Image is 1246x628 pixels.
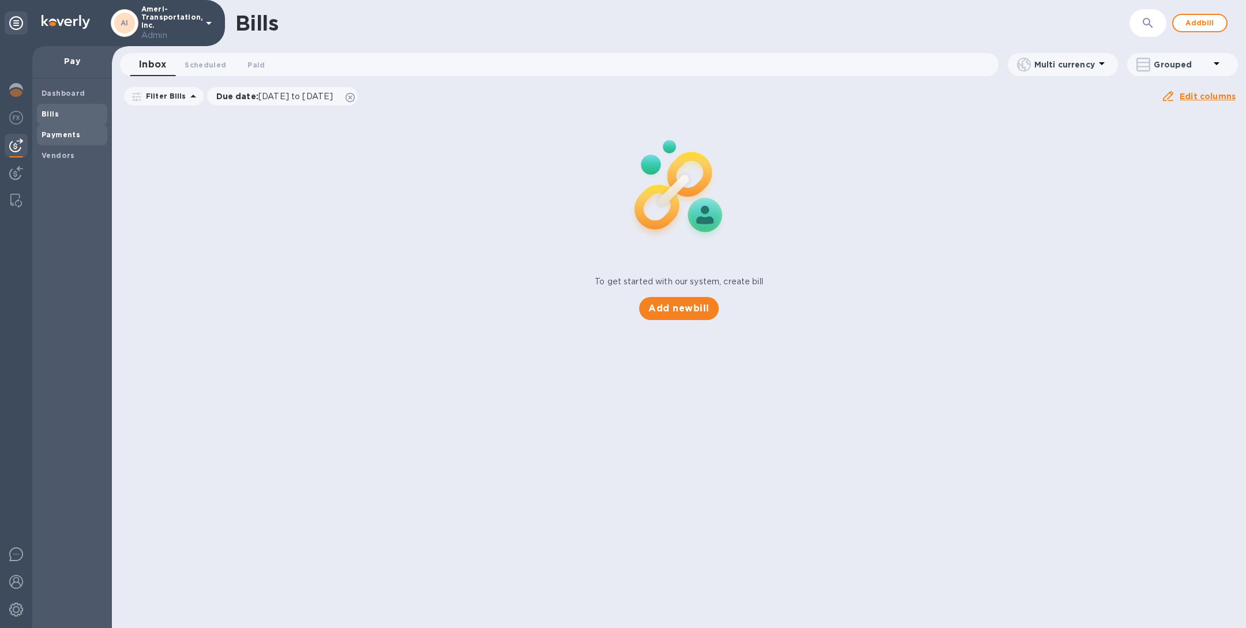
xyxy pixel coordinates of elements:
b: Bills [42,110,59,118]
span: Add new bill [648,302,709,315]
b: AI [121,18,129,27]
span: Scheduled [185,59,226,71]
p: To get started with our system, create bill [595,276,763,288]
b: Dashboard [42,89,85,97]
span: Paid [247,59,265,71]
p: Pay [42,55,103,67]
p: Filter Bills [141,91,186,101]
p: Due date : [216,91,339,102]
div: Due date:[DATE] to [DATE] [207,87,358,106]
button: Add newbill [639,297,718,320]
button: Addbill [1172,14,1228,32]
h1: Bills [235,11,278,35]
p: Grouped [1154,59,1210,70]
u: Edit columns [1180,92,1236,101]
p: Ameri-Transportation, Inc. [141,5,199,42]
div: Unpin categories [5,12,28,35]
p: Multi currency [1034,59,1095,70]
b: Vendors [42,151,75,160]
b: Payments [42,130,80,139]
span: Inbox [139,57,166,73]
img: Foreign exchange [9,111,23,125]
img: Logo [42,15,90,29]
span: [DATE] to [DATE] [258,92,333,101]
span: Add bill [1183,16,1217,30]
p: Admin [141,29,199,42]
